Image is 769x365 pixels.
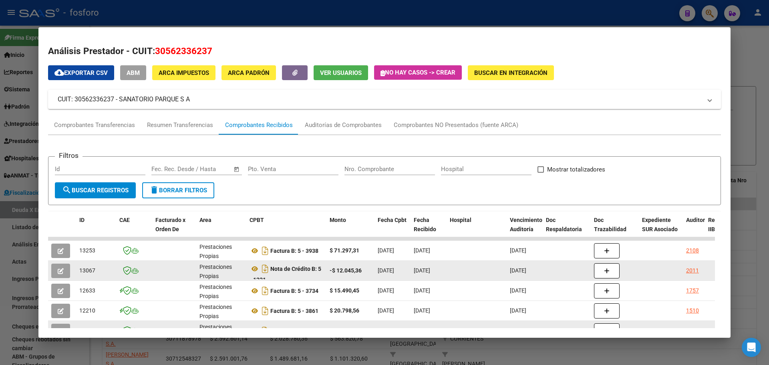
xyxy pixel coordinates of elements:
button: ABM [120,65,146,80]
span: Prestaciones Propias [199,304,232,319]
div: Comprobantes Transferencias [54,121,135,130]
span: 12207 [79,327,95,334]
i: Descargar documento [260,262,270,275]
div: 1510 [686,306,699,315]
datatable-header-cell: Facturado x Orden De [152,212,196,247]
span: 13067 [79,267,95,274]
span: [DATE] [414,247,430,254]
datatable-header-cell: CAE [116,212,152,247]
datatable-header-cell: Expediente SUR Asociado [639,212,683,247]
span: Auditoria [686,217,710,223]
span: [DATE] [378,247,394,254]
span: Exportar CSV [54,69,108,77]
strong: $ 117.442,26 [330,327,362,334]
mat-icon: search [62,185,72,195]
span: No hay casos -> Crear [380,69,455,76]
span: 13253 [79,247,95,254]
div: 1490 [686,326,699,335]
datatable-header-cell: Auditoria [683,212,705,247]
span: Vencimiento Auditoría [510,217,542,232]
div: Resumen Transferencias [147,121,213,130]
span: Fecha Cpbt [378,217,407,223]
datatable-header-cell: Fecha Recibido [411,212,447,247]
input: Fecha inicio [151,165,184,173]
span: Retencion IIBB [708,217,734,232]
datatable-header-cell: CPBT [246,212,326,247]
datatable-header-cell: Doc Respaldatoria [543,212,591,247]
span: [DATE] [510,287,526,294]
span: Prestaciones Propias [199,244,232,259]
span: 30562336237 [155,46,212,56]
span: [DATE] [378,287,394,294]
datatable-header-cell: Hospital [447,212,507,247]
h2: Análisis Prestador - CUIT: [48,44,721,58]
span: [DATE] [414,267,430,274]
div: 1757 [686,286,699,295]
span: Prestaciones Propias [199,284,232,299]
span: [DATE] [414,287,430,294]
strong: -$ 12.045,36 [330,267,362,274]
button: Ver Usuarios [314,65,368,80]
strong: Factura B: 5 - 3734 [270,288,318,294]
i: Descargar documento [260,305,270,317]
span: Area [199,217,211,223]
span: [DATE] [414,307,430,314]
mat-expansion-panel-header: CUIT: 30562336237 - SANATORIO PARQUE S A [48,90,721,109]
span: Doc Trazabilidad [594,217,626,232]
span: Fecha Recibido [414,217,436,232]
span: [DATE] [510,307,526,314]
button: Borrar Filtros [142,182,214,198]
strong: Factura B: 5 - 3861 [270,308,318,314]
span: CPBT [250,217,264,223]
span: Buscar Registros [62,187,129,194]
span: [DATE] [510,267,526,274]
mat-icon: delete [149,185,159,195]
span: [DATE] [510,247,526,254]
span: 12633 [79,287,95,294]
span: Prestaciones Propias [199,324,232,339]
span: Prestaciones Propias [199,264,232,279]
h3: Filtros [55,150,83,161]
div: 2108 [686,246,699,255]
div: Comprobantes Recibidos [225,121,293,130]
span: Ver Usuarios [320,69,362,77]
span: Doc Respaldatoria [546,217,582,232]
datatable-header-cell: ID [76,212,116,247]
strong: Factura B: 5 - 3864 [270,328,318,334]
datatable-header-cell: Monto [326,212,374,247]
button: Buscar Registros [55,182,136,198]
datatable-header-cell: Fecha Cpbt [374,212,411,247]
button: ARCA Padrón [221,65,276,80]
mat-icon: cloud_download [54,68,64,77]
span: Facturado x Orden De [155,217,185,232]
span: ID [79,217,85,223]
button: Exportar CSV [48,65,114,80]
i: Descargar documento [260,244,270,257]
span: ARCA Impuestos [159,69,209,77]
mat-panel-title: CUIT: 30562336237 - SANATORIO PARQUE S A [58,95,702,104]
span: Monto [330,217,346,223]
div: Open Intercom Messenger [742,338,761,357]
datatable-header-cell: Vencimiento Auditoría [507,212,543,247]
span: Hospital [450,217,471,223]
button: No hay casos -> Crear [374,65,462,80]
datatable-header-cell: Area [196,212,246,247]
span: Expediente SUR Asociado [642,217,678,232]
span: [DATE] [378,307,394,314]
span: Borrar Filtros [149,187,207,194]
span: [DATE] [378,267,394,274]
button: ARCA Impuestos [152,65,215,80]
span: [DATE] [414,327,430,334]
strong: $ 20.798,56 [330,307,359,314]
strong: Nota de Crédito B: 5 - 1231 [250,266,321,283]
button: Buscar en Integración [468,65,554,80]
div: 2011 [686,266,699,275]
span: [DATE] [510,327,526,334]
strong: $ 15.490,45 [330,287,359,294]
span: CAE [119,217,130,223]
span: ABM [127,69,140,77]
strong: Factura B: 5 - 3938 [270,248,318,254]
span: 12210 [79,307,95,314]
button: Open calendar [232,165,242,174]
i: Descargar documento [260,325,270,337]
